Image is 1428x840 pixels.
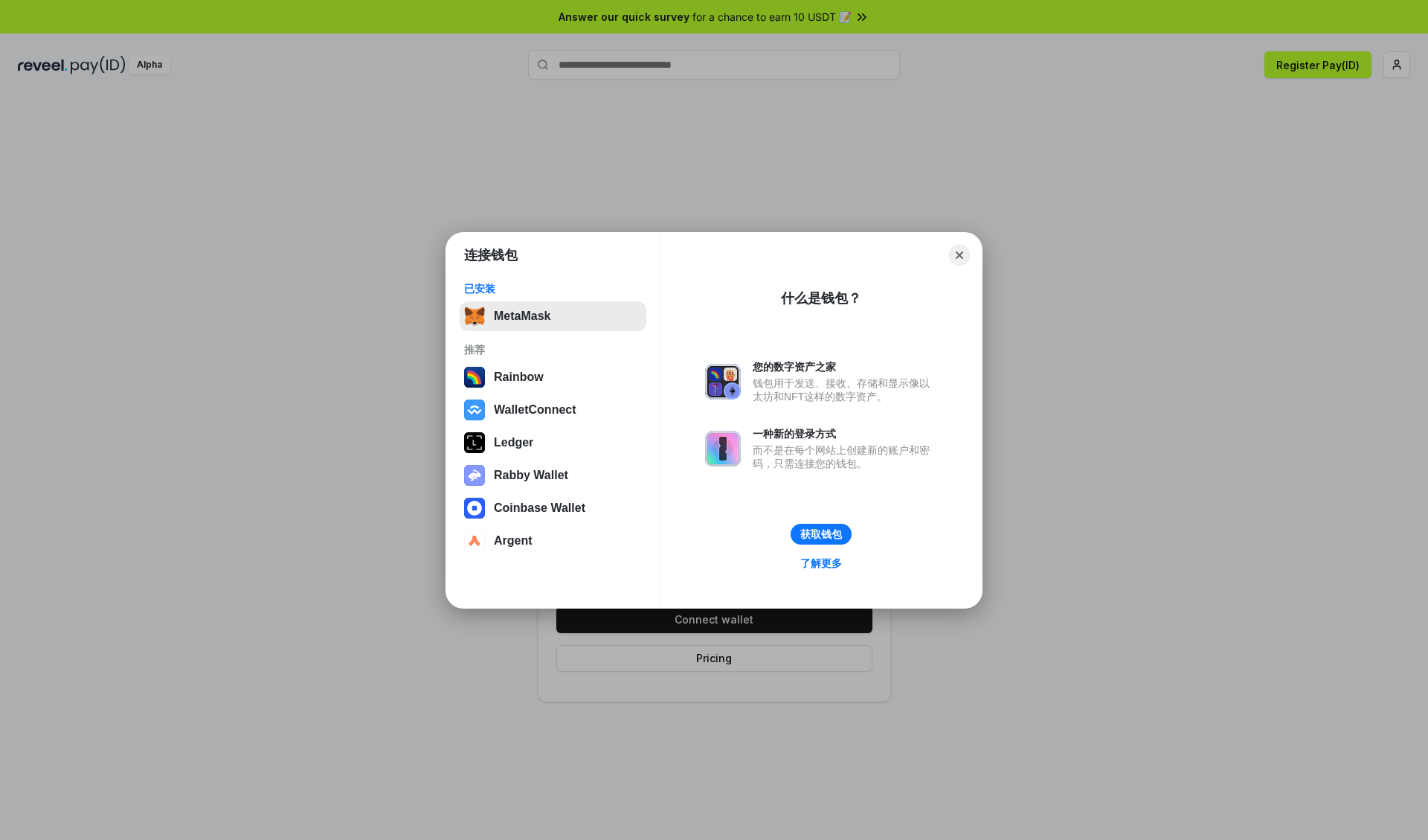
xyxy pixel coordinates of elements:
[460,526,646,556] button: Argent
[753,376,937,403] div: 钱包用于发送、接收、存储和显示像以太坊和NFT这样的数字资产。
[753,443,937,470] div: 而不是在每个网站上创建新的账户和密码，只需连接您的钱包。
[464,246,518,264] h1: 连接钱包
[464,400,485,420] img: svg+xml,%3Csvg%20width%3D%2228%22%20height%3D%2228%22%20viewBox%3D%220%200%2028%2028%22%20fill%3D...
[705,364,741,400] img: svg+xml,%3Csvg%20xmlns%3D%22http%3A%2F%2Fwww.w3.org%2F2000%2Fsvg%22%20fill%3D%22none%22%20viewBox...
[464,282,642,295] div: 已安装
[464,530,485,551] img: svg+xml,%3Csvg%20width%3D%2228%22%20height%3D%2228%22%20viewBox%3D%220%200%2028%2028%22%20fill%3D...
[791,524,852,545] button: 获取钱包
[460,395,646,425] button: WalletConnect
[494,371,544,384] div: Rainbow
[753,360,937,373] div: 您的数字资产之家
[464,343,642,356] div: 推荐
[464,306,485,327] img: svg+xml,%3Csvg%20fill%3D%22none%22%20height%3D%2233%22%20viewBox%3D%220%200%2035%2033%22%20width%...
[494,469,568,482] div: Rabby Wallet
[460,362,646,392] button: Rainbow
[494,501,585,515] div: Coinbase Wallet
[494,534,533,548] div: Argent
[460,493,646,523] button: Coinbase Wallet
[800,528,842,541] div: 获取钱包
[494,310,550,323] div: MetaMask
[800,557,842,570] div: 了解更多
[464,465,485,486] img: svg+xml,%3Csvg%20xmlns%3D%22http%3A%2F%2Fwww.w3.org%2F2000%2Fsvg%22%20fill%3D%22none%22%20viewBox...
[791,554,851,573] a: 了解更多
[464,367,485,388] img: svg+xml,%3Csvg%20width%3D%22120%22%20height%3D%22120%22%20viewBox%3D%220%200%20120%20120%22%20fil...
[460,301,646,331] button: MetaMask
[753,427,937,440] div: 一种新的登录方式
[464,432,485,453] img: svg+xml,%3Csvg%20xmlns%3D%22http%3A%2F%2Fwww.w3.org%2F2000%2Fsvg%22%20width%3D%2228%22%20height%3...
[460,428,646,458] button: Ledger
[460,461,646,490] button: Rabby Wallet
[464,498,485,519] img: svg+xml,%3Csvg%20width%3D%2228%22%20height%3D%2228%22%20viewBox%3D%220%200%2028%2028%22%20fill%3D...
[494,403,576,417] div: WalletConnect
[781,289,861,307] div: 什么是钱包？
[705,431,741,467] img: svg+xml,%3Csvg%20xmlns%3D%22http%3A%2F%2Fwww.w3.org%2F2000%2Fsvg%22%20fill%3D%22none%22%20viewBox...
[494,436,533,449] div: Ledger
[949,245,970,266] button: Close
